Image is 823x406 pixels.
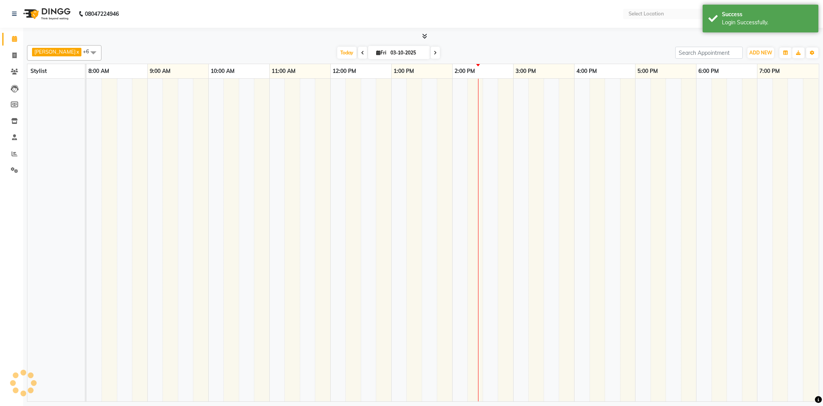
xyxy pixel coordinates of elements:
span: [PERSON_NAME] [34,49,76,55]
a: 2:00 PM [453,66,477,77]
a: 6:00 PM [696,66,721,77]
input: 2025-10-03 [388,47,427,59]
a: 9:00 AM [148,66,172,77]
span: ADD NEW [749,50,772,56]
a: 7:00 PM [757,66,782,77]
div: Success [722,10,813,19]
a: 1:00 PM [392,66,416,77]
span: Stylist [30,68,47,74]
span: Fri [374,50,388,56]
div: Login Successfully. [722,19,813,27]
button: ADD NEW [747,47,774,58]
a: 8:00 AM [86,66,111,77]
a: x [76,49,79,55]
a: 10:00 AM [209,66,237,77]
img: logo [20,3,73,25]
div: Select Location [629,10,664,18]
a: 5:00 PM [635,66,660,77]
span: +6 [83,48,95,54]
input: Search Appointment [675,47,743,59]
b: 08047224946 [85,3,119,25]
a: 3:00 PM [514,66,538,77]
a: 11:00 AM [270,66,297,77]
a: 12:00 PM [331,66,358,77]
a: 4:00 PM [575,66,599,77]
span: Today [337,47,357,59]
